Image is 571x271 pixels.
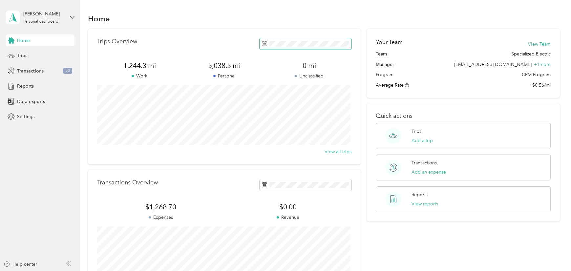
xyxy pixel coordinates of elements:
span: Program [376,71,393,78]
span: + 1 more [534,62,551,67]
button: Add an expense [412,169,446,176]
button: Add a trip [412,137,433,144]
button: View Team [528,41,551,48]
p: Revenue [224,214,352,221]
p: Personal [182,73,266,79]
span: 50 [63,68,72,74]
span: Data exports [17,98,45,105]
span: CPM Program [522,71,551,78]
h1: Home [88,15,110,22]
p: Trips Overview [97,38,137,45]
p: Trips [412,128,421,135]
span: Transactions [17,68,44,74]
button: View reports [412,200,438,207]
span: 0 mi [267,61,351,70]
button: Help center [4,261,37,268]
p: Quick actions [376,113,551,119]
span: Specialized Electric [511,51,551,57]
h2: Your Team [376,38,403,46]
p: Work [97,73,182,79]
span: Home [17,37,30,44]
span: Reports [17,83,34,90]
span: [EMAIL_ADDRESS][DOMAIN_NAME] [454,62,532,67]
span: Manager [376,61,394,68]
span: $0.56/mi [532,82,551,89]
button: View all trips [325,148,351,155]
span: 1,244.3 mi [97,61,182,70]
p: Reports [412,191,428,198]
p: Unclassified [267,73,351,79]
span: 5,038.5 mi [182,61,266,70]
span: Average Rate [376,82,404,88]
iframe: Everlance-gr Chat Button Frame [534,234,571,271]
div: Personal dashboard [23,20,58,24]
div: [PERSON_NAME] [23,10,64,17]
span: Trips [17,52,27,59]
span: Settings [17,113,34,120]
p: Expenses [97,214,224,221]
p: Transactions Overview [97,179,158,186]
span: $1,268.70 [97,202,224,212]
span: Team [376,51,387,57]
p: Transactions [412,159,437,166]
span: $0.00 [224,202,352,212]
